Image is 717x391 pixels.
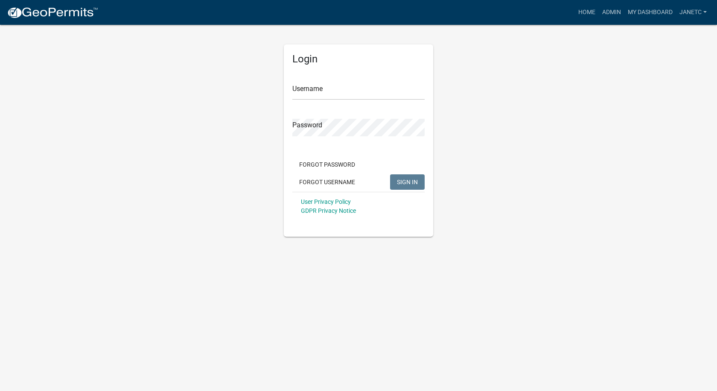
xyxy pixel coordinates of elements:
[292,174,362,190] button: Forgot Username
[676,4,710,21] a: JanetC
[575,4,599,21] a: Home
[599,4,624,21] a: Admin
[624,4,676,21] a: My Dashboard
[292,157,362,172] button: Forgot Password
[397,178,418,185] span: SIGN IN
[301,207,356,214] a: GDPR Privacy Notice
[390,174,425,190] button: SIGN IN
[301,198,351,205] a: User Privacy Policy
[292,53,425,65] h5: Login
